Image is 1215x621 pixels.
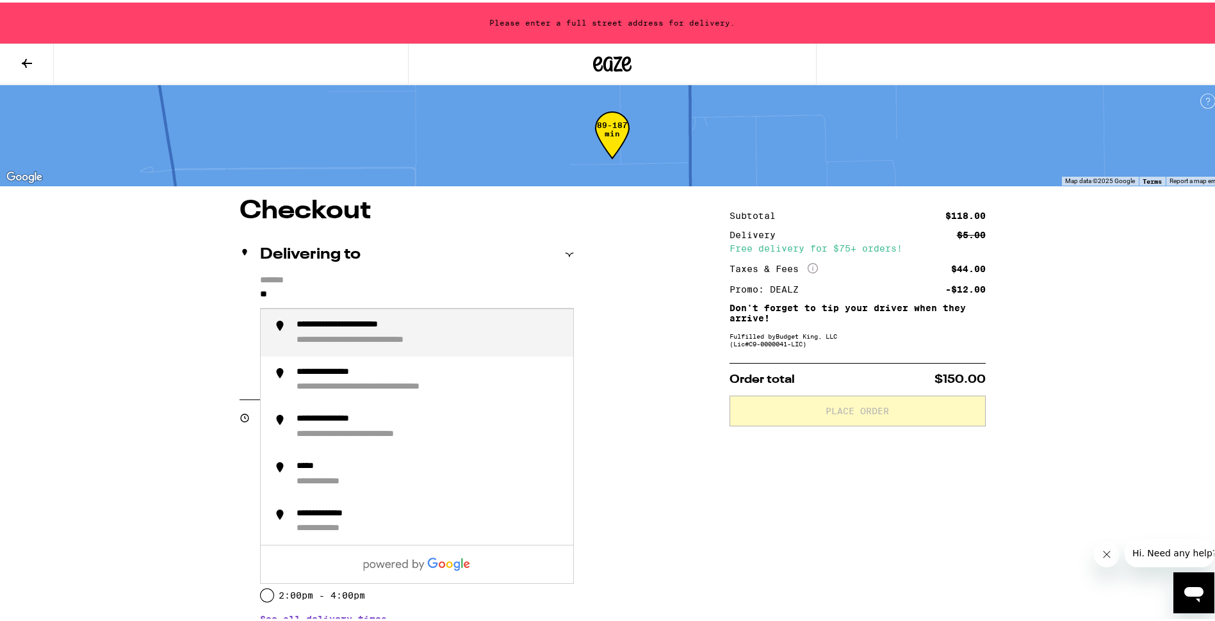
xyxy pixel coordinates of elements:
a: Terms [1143,175,1162,182]
span: Place Order [826,404,889,413]
div: -$12.00 [945,282,986,291]
div: Promo: DEALZ [730,282,808,291]
h1: Checkout [240,196,574,222]
div: Free delivery for $75+ orders! [730,241,986,250]
div: $118.00 [945,209,986,218]
a: Open this area in Google Maps (opens a new window) [3,166,45,183]
div: Taxes & Fees [730,261,818,272]
iframe: Close message [1094,539,1120,565]
div: Delivery [730,228,785,237]
span: Hi. Need any help? [8,9,92,19]
iframe: Button to launch messaging window [1173,570,1214,611]
span: Order total [730,371,795,383]
button: Place Order [730,393,986,424]
h2: Delivering to [260,245,361,260]
button: See all delivery times [260,612,387,621]
p: Don't forget to tip your driver when they arrive! [730,300,986,321]
label: 2:00pm - 4:00pm [279,588,365,598]
span: Map data ©2025 Google [1065,175,1135,182]
div: 89-187 min [595,118,630,166]
div: $5.00 [957,228,986,237]
div: $44.00 [951,262,986,271]
span: $150.00 [934,371,986,383]
img: Google [3,166,45,183]
div: Subtotal [730,209,785,218]
iframe: Message from company [1125,536,1214,565]
div: Fulfilled by Budget King, LLC (Lic# C9-0000041-LIC ) [730,330,986,345]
